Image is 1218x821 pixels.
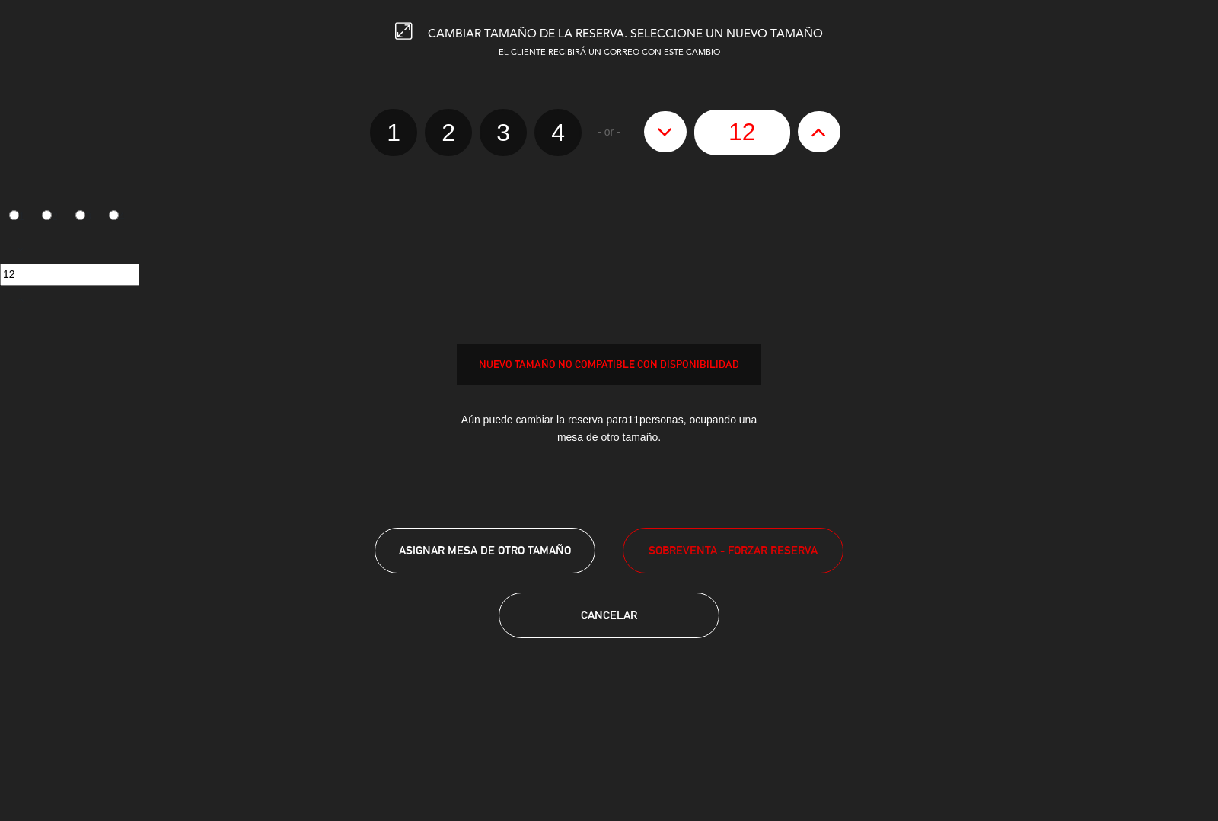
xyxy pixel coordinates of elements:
span: ASIGNAR MESA DE OTRO TAMAÑO [399,544,571,557]
label: 1 [370,109,417,156]
input: 2 [42,210,52,220]
input: 1 [9,210,19,220]
label: 3 [67,204,100,230]
label: 2 [425,109,472,156]
label: 3 [480,109,527,156]
span: - or - [598,123,620,141]
button: ASIGNAR MESA DE OTRO TAMAÑO [375,528,595,573]
button: SOBREVENTA - FORZAR RESERVA [623,528,843,573]
span: CAMBIAR TAMAÑO DE LA RESERVA. SELECCIONE UN NUEVO TAMAÑO [428,28,823,40]
div: NUEVO TAMAÑO NO COMPATIBLE CON DISPONIBILIDAD [458,356,760,373]
span: EL CLIENTE RECIBIRÁ UN CORREO CON ESTE CAMBIO [499,49,720,57]
span: 11 [627,414,639,426]
label: 2 [33,204,67,230]
label: 4 [100,204,133,230]
span: Cancelar [581,609,637,621]
button: Cancelar [499,593,719,638]
label: 4 [534,109,582,156]
input: 3 [75,210,85,220]
div: Aún puede cambiar la reserva para personas, ocupando una mesa de otro tamaño. [457,400,761,458]
input: 4 [109,210,119,220]
span: SOBREVENTA - FORZAR RESERVA [649,541,818,559]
